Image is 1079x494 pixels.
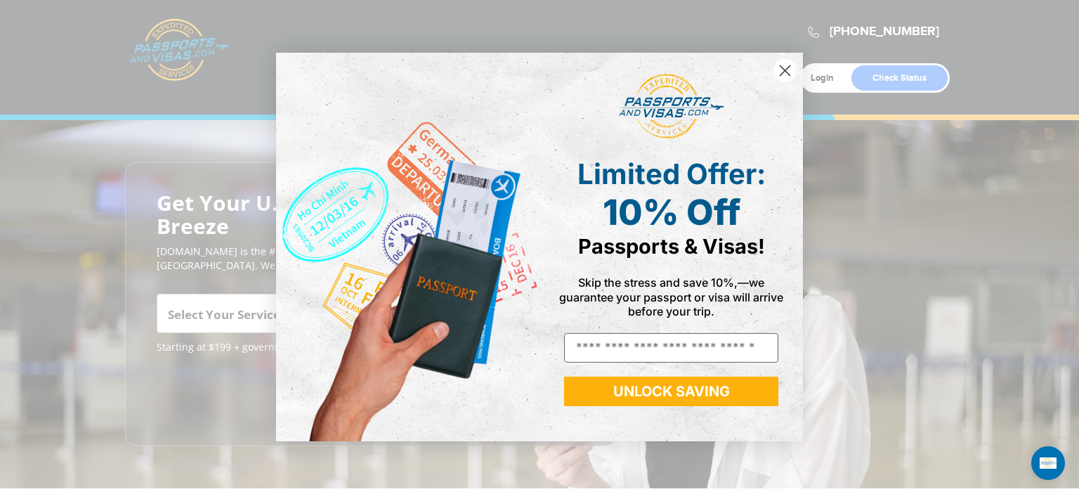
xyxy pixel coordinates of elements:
[603,191,740,233] span: 10% Off
[578,234,765,259] span: Passports & Visas!
[619,74,724,140] img: passports and visas
[1031,446,1065,480] div: Open Intercom Messenger
[276,53,539,441] img: de9cda0d-0715-46ca-9a25-073762a91ba7.png
[577,157,766,191] span: Limited Offer:
[773,58,797,83] button: Close dialog
[559,275,783,318] span: Skip the stress and save 10%,—we guarantee your passport or visa will arrive before your trip.
[564,377,778,406] button: UNLOCK SAVING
